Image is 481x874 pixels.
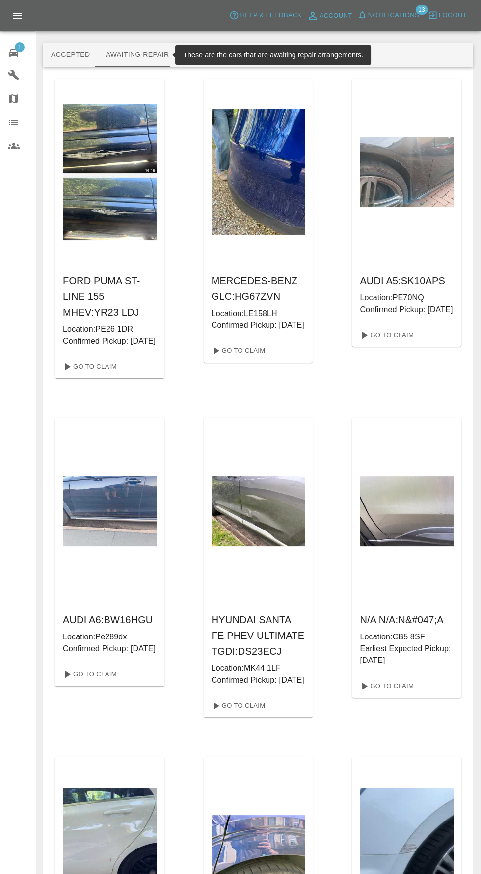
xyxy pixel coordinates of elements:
h6: MERCEDES-BENZ GLC : HG67ZVN [212,273,305,304]
button: Help & Feedback [227,8,304,23]
a: Go To Claim [356,327,416,343]
a: Go To Claim [59,666,119,682]
button: Repaired [228,43,280,67]
p: Confirmed Pickup: [DATE] [360,304,454,316]
span: Account [320,10,352,22]
p: Confirmed Pickup: [DATE] [63,335,157,347]
p: Confirmed Pickup: [DATE] [63,643,157,655]
button: Accepted [43,43,98,67]
h6: AUDI A6 : BW16HGU [63,612,157,628]
span: 13 [415,5,428,15]
p: Location: PE26 1DR [63,323,157,335]
p: Confirmed Pickup: [DATE] [212,319,305,331]
a: Go To Claim [59,359,119,374]
a: Go To Claim [208,698,268,714]
h6: HYUNDAI SANTA FE PHEV ULTIMATE TGDI : DS23ECJ [212,612,305,659]
button: Open drawer [6,4,29,27]
p: Location: MK44 1LF [212,662,305,674]
button: In Repair [177,43,229,67]
button: Logout [426,8,469,23]
p: Location: Pe289dx [63,631,157,643]
span: Notifications [368,10,419,21]
p: Confirmed Pickup: [DATE] [212,674,305,686]
p: Earliest Expected Pickup: [DATE] [360,643,454,666]
a: Go To Claim [208,343,268,359]
a: Go To Claim [356,678,416,694]
button: Paid [280,43,324,67]
p: Location: LE158LH [212,308,305,319]
h6: N/A N/A : N&#047;A [360,612,454,628]
span: Logout [439,10,467,21]
span: 1 [15,42,25,52]
h6: AUDI A5 : SK10APS [360,273,454,289]
h6: FORD PUMA ST-LINE 155 MHEV : YR23 LDJ [63,273,157,320]
button: Awaiting Repair [98,43,177,67]
button: Notifications [355,8,422,23]
p: Location: CB5 8SF [360,631,454,643]
p: Location: PE70NQ [360,292,454,304]
a: Account [304,8,355,24]
span: Help & Feedback [240,10,301,21]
